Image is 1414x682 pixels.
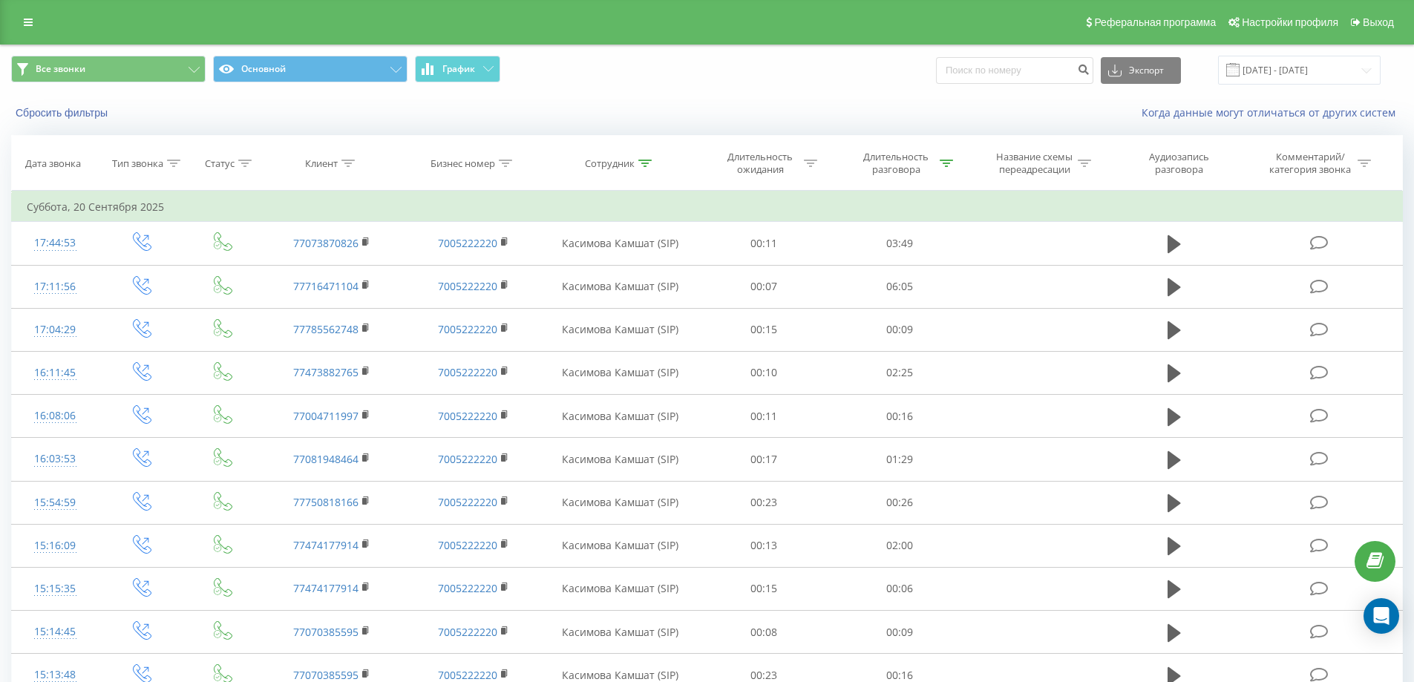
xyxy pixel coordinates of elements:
a: 77785562748 [293,322,359,336]
td: Касимова Камшат (SIP) [544,524,696,567]
a: 7005222220 [438,452,497,466]
a: 7005222220 [438,625,497,639]
td: 00:13 [696,524,832,567]
div: Тип звонка [112,157,163,170]
a: 7005222220 [438,236,497,250]
td: 00:15 [696,567,832,610]
td: 00:26 [832,481,968,524]
input: Поиск по номеру [936,57,1093,84]
td: 00:11 [696,395,832,438]
div: 16:03:53 [27,445,84,473]
a: 77750818166 [293,495,359,509]
td: Касимова Камшат (SIP) [544,611,696,654]
a: 7005222220 [438,322,497,336]
a: 7005222220 [438,538,497,552]
td: 00:17 [696,438,832,481]
button: График [415,56,500,82]
td: 03:49 [832,222,968,265]
td: 00:11 [696,222,832,265]
div: 15:14:45 [27,617,84,646]
a: 7005222220 [438,409,497,423]
div: 15:16:09 [27,531,84,560]
td: 00:07 [696,265,832,308]
a: 77070385595 [293,625,359,639]
div: Комментарий/категория звонка [1267,151,1354,176]
td: Касимова Камшат (SIP) [544,265,696,308]
div: 17:11:56 [27,272,84,301]
td: 00:08 [696,611,832,654]
td: Касимова Камшат (SIP) [544,438,696,481]
button: Все звонки [11,56,206,82]
a: 77070385595 [293,668,359,682]
td: 02:00 [832,524,968,567]
a: 77474177914 [293,538,359,552]
span: Все звонки [36,63,85,75]
div: Название схемы переадресации [995,151,1074,176]
a: Когда данные могут отличаться от других систем [1142,105,1403,119]
button: Экспорт [1101,57,1181,84]
td: Касимова Камшат (SIP) [544,395,696,438]
div: 17:44:53 [27,229,84,258]
td: Суббота, 20 Сентября 2025 [12,192,1403,222]
a: 77004711997 [293,409,359,423]
a: 77716471104 [293,279,359,293]
td: 02:25 [832,351,968,394]
div: 15:54:59 [27,488,84,517]
td: 06:05 [832,265,968,308]
div: Длительность ожидания [721,151,800,176]
div: Дата звонка [25,157,81,170]
td: 00:23 [696,481,832,524]
div: Длительность разговора [857,151,936,176]
td: 00:10 [696,351,832,394]
td: 01:29 [832,438,968,481]
a: 7005222220 [438,581,497,595]
td: 00:06 [832,567,968,610]
a: 7005222220 [438,668,497,682]
div: Сотрудник [585,157,635,170]
div: 17:04:29 [27,315,84,344]
button: Основной [213,56,407,82]
a: 7005222220 [438,495,497,509]
td: 00:16 [832,395,968,438]
td: 00:15 [696,308,832,351]
div: Статус [205,157,235,170]
a: 7005222220 [438,279,497,293]
td: Касимова Камшат (SIP) [544,567,696,610]
div: 15:15:35 [27,574,84,603]
span: График [442,64,475,74]
span: Настройки профиля [1242,16,1338,28]
div: 16:11:45 [27,358,84,387]
a: 7005222220 [438,365,497,379]
a: 77073870826 [293,236,359,250]
td: Касимова Камшат (SIP) [544,351,696,394]
div: Клиент [305,157,338,170]
td: 00:09 [832,308,968,351]
td: Касимова Камшат (SIP) [544,308,696,351]
span: Выход [1363,16,1394,28]
div: Open Intercom Messenger [1364,598,1399,634]
td: Касимова Камшат (SIP) [544,222,696,265]
a: 77474177914 [293,581,359,595]
td: Касимова Камшат (SIP) [544,481,696,524]
div: 16:08:06 [27,401,84,430]
div: Аудиозапись разговора [1130,151,1227,176]
span: Реферальная программа [1094,16,1216,28]
td: 00:09 [832,611,968,654]
button: Сбросить фильтры [11,106,115,119]
div: Бизнес номер [431,157,495,170]
a: 77081948464 [293,452,359,466]
a: 77473882765 [293,365,359,379]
